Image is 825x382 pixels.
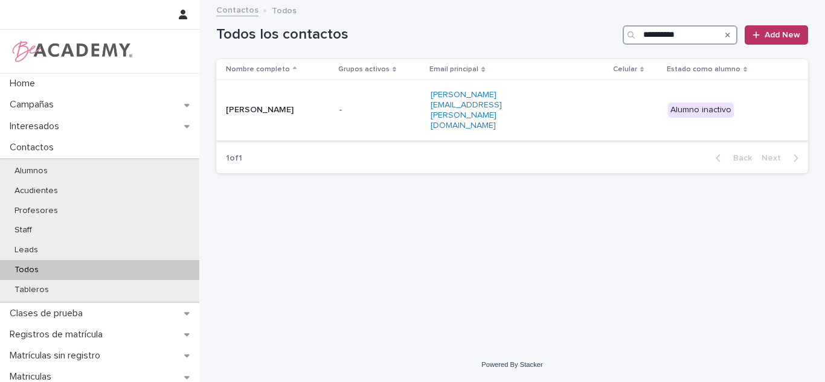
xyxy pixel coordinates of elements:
button: Next [757,153,808,164]
p: Todos [272,3,297,16]
span: Back [726,154,752,162]
p: Acudientes [5,186,68,196]
button: Back [706,153,757,164]
p: Contactos [5,142,63,153]
p: Leads [5,245,48,255]
p: Alumnos [5,166,57,176]
p: 1 of 1 [216,144,252,173]
p: Email principal [429,63,478,76]
p: Celular [613,63,637,76]
img: WPrjXfSUmiLcdUfaYY4Q [10,39,133,63]
p: Clases de prueba [5,308,92,319]
h1: Todos los contactos [216,26,618,43]
a: Powered By Stacker [481,361,542,368]
p: [PERSON_NAME] [226,105,330,115]
input: Search [623,25,737,45]
a: [PERSON_NAME][EMAIL_ADDRESS][PERSON_NAME][DOMAIN_NAME] [431,91,502,129]
tr: [PERSON_NAME]-[PERSON_NAME][EMAIL_ADDRESS][PERSON_NAME][DOMAIN_NAME] Alumno inactivo [216,80,808,141]
p: Staff [5,225,42,235]
p: Home [5,78,45,89]
a: Contactos [216,2,258,16]
p: Grupos activos [338,63,390,76]
div: Alumno inactivo [668,103,734,118]
p: Campañas [5,99,63,110]
span: Add New [765,31,800,39]
a: Add New [745,25,808,45]
p: Profesores [5,206,68,216]
p: Interesados [5,121,69,132]
span: Next [762,154,788,162]
p: Registros de matrícula [5,329,112,340]
p: - [339,105,422,115]
p: Nombre completo [226,63,290,76]
p: Matrículas sin registro [5,350,110,361]
p: Todos [5,265,48,275]
p: Tableros [5,285,59,295]
p: Estado como alumno [667,63,740,76]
